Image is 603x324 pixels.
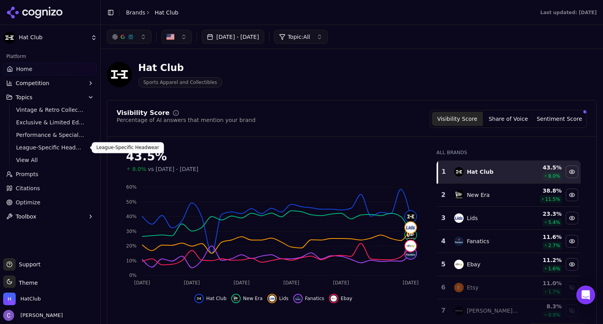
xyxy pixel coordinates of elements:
[405,240,416,251] img: ebay
[467,284,479,291] div: Etsy
[166,33,174,41] img: US
[540,9,597,16] div: Last updated: [DATE]
[138,77,222,87] span: Sports Apparel and Collectibles
[331,295,337,302] img: ebay
[126,243,137,249] tspan: 20%
[194,294,227,303] button: Hide hat club data
[16,213,37,220] span: Toolbox
[437,299,581,322] tr: 7mitchell & ness[PERSON_NAME] & [PERSON_NAME]8.3%0.9%Show mitchell & ness data
[405,211,416,222] img: hat club
[440,190,446,200] div: 2
[440,283,446,292] div: 6
[134,280,150,286] tspan: [DATE]
[16,79,49,87] span: Competition
[566,166,578,178] button: Hide hat club data
[467,307,519,315] div: [PERSON_NAME] & [PERSON_NAME]
[16,118,84,126] span: Exclusive & Limited Edition Releases
[548,219,560,226] span: 5.4 %
[3,63,97,75] a: Home
[16,198,40,206] span: Optimize
[566,304,578,317] button: Show mitchell & ness data
[3,293,16,305] img: HatClub
[437,276,581,299] tr: 6etsyEtsy11.0%1.7%Show etsy data
[138,62,222,74] div: Hat Club
[16,260,40,268] span: Support
[126,229,137,234] tspan: 30%
[3,310,63,321] button: Open user button
[441,167,446,177] div: 1
[548,173,560,179] span: 8.0 %
[454,260,464,269] img: ebay
[548,266,560,272] span: 1.6 %
[467,260,481,268] div: Ebay
[243,295,263,302] span: New Era
[437,149,581,156] div: All Brands
[437,230,581,253] tr: 4fanaticsFanatics11.6%2.7%Hide fanatics data
[566,281,578,294] button: Show etsy data
[16,170,38,178] span: Prompts
[3,196,97,209] a: Optimize
[97,144,159,151] p: League-Specific Headwear
[234,280,250,286] tspan: [DATE]
[405,248,416,259] img: fanatics
[117,110,170,116] div: Visibility Score
[17,312,63,319] span: [PERSON_NAME]
[269,295,275,302] img: lids
[405,229,416,240] img: new era
[13,129,88,140] a: Performance & Specialty Headwear
[525,302,562,310] div: 8.3 %
[13,155,88,166] a: View All
[206,295,227,302] span: Hat Club
[16,280,38,286] span: Theme
[295,295,301,302] img: fanatics
[126,9,178,16] nav: breadcrumb
[126,184,137,190] tspan: 60%
[132,165,146,173] span: 8.0%
[117,116,256,124] div: Percentage of AI answers that mention your brand
[3,310,14,321] img: Chris Hayes
[16,106,84,114] span: Vintage & Retro Collections
[467,237,489,245] div: Fanatics
[467,168,493,176] div: Hat Club
[467,214,478,222] div: Lids
[440,260,446,269] div: 5
[16,65,32,73] span: Home
[454,306,464,315] img: mitchell & ness
[432,112,483,126] button: Visibility Score
[440,237,446,246] div: 4
[107,62,132,87] img: Hat Club
[525,279,562,287] div: 11.0 %
[545,196,560,202] span: 11.5 %
[233,295,239,302] img: new era
[267,294,289,303] button: Hide lids data
[437,184,581,207] tr: 2new eraNew Era38.8%11.5%Hide new era data
[16,184,40,192] span: Citations
[13,117,88,128] a: Exclusive & Limited Edition Releases
[437,207,581,230] tr: 3lidsLids23.3%5.4%Hide lids data
[3,168,97,180] a: Prompts
[566,189,578,201] button: Hide new era data
[440,213,446,223] div: 3
[3,50,97,63] div: Platform
[3,31,16,44] img: Hat Club
[126,258,137,264] tspan: 10%
[454,237,464,246] img: fanatics
[329,294,353,303] button: Hide ebay data
[525,187,562,195] div: 38.8 %
[13,104,88,115] a: Vintage & Retro Collections
[341,295,353,302] span: Ebay
[231,294,263,303] button: Hide new era data
[155,9,178,16] span: Hat Club
[576,286,595,304] div: Open Intercom Messenger
[437,253,581,276] tr: 5ebayEbay11.2%1.6%Hide ebay data
[548,312,560,318] span: 0.9 %
[483,112,534,126] button: Share of Voice
[525,210,562,218] div: 23.3 %
[16,144,84,151] span: League-Specific Headwear
[525,256,562,264] div: 11.2 %
[129,273,137,278] tspan: 0%
[566,258,578,271] button: Hide ebay data
[196,295,202,302] img: hat club
[184,280,200,286] tspan: [DATE]
[293,294,324,303] button: Hide fanatics data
